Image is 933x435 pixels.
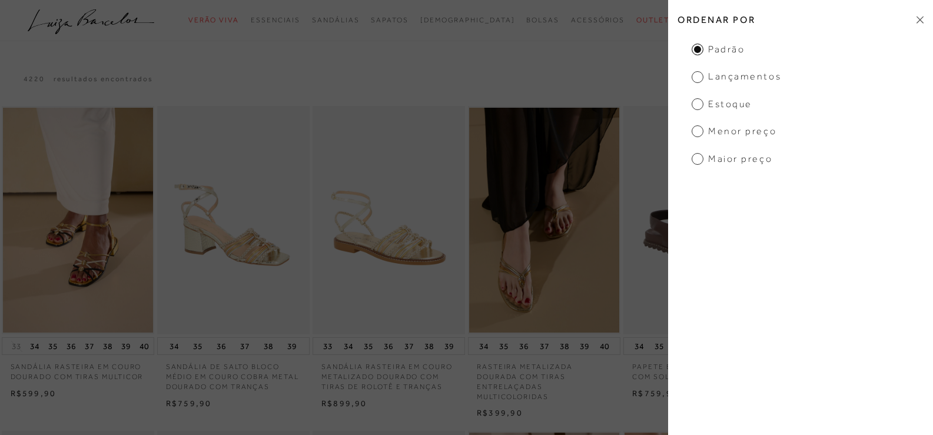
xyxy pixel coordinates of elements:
button: 39 [576,338,593,354]
span: R$399,90 [477,408,523,417]
button: 34 [26,338,43,354]
img: SANDÁLIA DE SALTO BLOCO MÉDIO EM COURO COBRA METAL DOURADO COM TRANÇAS [158,108,308,333]
span: R$899,90 [321,399,367,408]
span: Essenciais [251,16,300,24]
p: 4220 [24,74,45,84]
button: 35 [496,338,512,354]
button: 40 [136,338,152,354]
span: Bolsas [526,16,559,24]
a: categoryNavScreenReaderText [312,9,359,31]
button: 34 [340,338,357,354]
a: SANDÁLIA RASTEIRA EM COURO DOURADO COM TIRAS MULTICOR [2,355,154,382]
button: 39 [284,338,300,354]
button: 39 [441,338,457,354]
button: 38 [556,338,573,354]
span: Sandálias [312,16,359,24]
img: RASTEIRA METALIZADA DOURADA COM TIRAS ENTRELAÇADAS MULTICOLORIDAS [469,108,619,333]
a: categoryNavScreenReaderText [636,9,669,31]
button: 34 [631,338,648,354]
button: 35 [651,338,668,354]
span: Lançamentos [692,70,781,83]
a: categoryNavScreenReaderText [571,9,625,31]
span: Padrão [692,43,745,56]
button: 40 [596,338,613,354]
button: 36 [516,338,532,354]
button: 37 [401,338,417,354]
button: 37 [237,338,253,354]
button: 39 [118,338,134,354]
a: PAPETE EM COURO VERNIZ CAFÉ COM SOLADO TRATORADO [623,355,776,382]
h2: Ordenar por [668,6,933,34]
a: RASTEIRA METALIZADA DOURADA COM TIRAS ENTRELAÇADAS MULTICOLORIDAS [468,355,620,401]
span: Sapatos [371,16,408,24]
a: categoryNavScreenReaderText [188,9,239,31]
span: R$759,90 [166,399,212,408]
span: Outlet [636,16,669,24]
img: SANDÁLIA RASTEIRA EM COURO DOURADO COM TIRAS MULTICOR [3,108,153,333]
button: 37 [536,338,553,354]
button: 34 [476,338,492,354]
a: SANDÁLIA RASTEIRA EM COURO METALIZADO DOURADO COM TIRAS DE ROLOTÊ E TRANÇAS [313,355,465,391]
button: 33 [8,341,25,352]
button: 35 [360,338,377,354]
p: resultados encontrados [54,74,153,84]
button: 38 [421,338,437,354]
a: SANDÁLIA DE SALTO BLOCO MÉDIO EM COURO COBRA METAL DOURADO COM TRANÇAS [157,355,310,391]
button: 34 [166,338,182,354]
img: SANDÁLIA RASTEIRA EM COURO METALIZADO DOURADO COM TIRAS DE ROLOTÊ E TRANÇAS [314,108,464,333]
button: 37 [81,338,98,354]
span: R$599,90 [11,388,57,398]
span: Estoque [692,98,752,111]
span: [DEMOGRAPHIC_DATA] [420,16,515,24]
a: categoryNavScreenReaderText [371,9,408,31]
a: noSubCategoriesText [420,9,515,31]
a: categoryNavScreenReaderText [251,9,300,31]
button: 33 [320,338,336,354]
button: 35 [45,338,61,354]
img: PAPETE EM COURO VERNIZ CAFÉ COM SOLADO TRATORADO [625,108,775,333]
span: Acessórios [571,16,625,24]
button: 38 [99,338,116,354]
button: 38 [260,338,277,354]
span: Verão Viva [188,16,239,24]
span: Menor Preço [692,125,776,138]
span: R$759,90 [632,388,678,398]
button: 36 [380,338,397,354]
a: categoryNavScreenReaderText [526,9,559,31]
button: 35 [190,338,206,354]
button: 36 [213,338,230,354]
span: Maior Preço [692,152,772,165]
button: 36 [63,338,79,354]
